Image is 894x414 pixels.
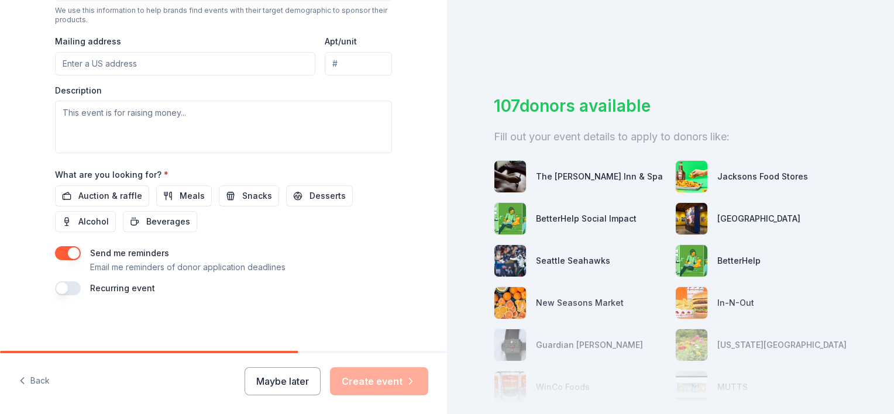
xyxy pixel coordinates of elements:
span: Snacks [242,189,272,203]
button: Meals [156,185,212,206]
div: We use this information to help brands find events with their target demographic to sponsor their... [55,6,392,25]
input: # [325,52,392,75]
button: Snacks [219,185,279,206]
div: BetterHelp [717,254,761,268]
label: Send me reminders [90,248,169,258]
button: Auction & raffle [55,185,149,206]
button: Beverages [123,211,197,232]
img: photo for Seattle Seahawks [494,245,526,277]
img: photo for The Allison Inn & Spa [494,161,526,192]
span: Beverages [146,215,190,229]
div: Seattle Seahawks [536,254,610,268]
input: Enter a US address [55,52,315,75]
img: photo for BetterHelp [676,245,707,277]
button: Alcohol [55,211,116,232]
label: What are you looking for? [55,169,169,181]
button: Maybe later [245,367,321,395]
label: Apt/unit [325,36,357,47]
span: Meals [180,189,205,203]
div: The [PERSON_NAME] Inn & Spa [536,170,663,184]
div: Jacksons Food Stores [717,170,808,184]
button: Back [19,369,50,394]
div: BetterHelp Social Impact [536,212,637,226]
button: Desserts [286,185,353,206]
div: Fill out your event details to apply to donors like: [494,127,847,146]
div: [GEOGRAPHIC_DATA] [717,212,800,226]
label: Description [55,85,102,96]
span: Auction & raffle [78,189,142,203]
span: Desserts [310,189,346,203]
label: Recurring event [90,283,155,293]
img: photo for Jacksons Food Stores [676,161,707,192]
span: Alcohol [78,215,109,229]
img: photo for BetterHelp Social Impact [494,203,526,234]
p: Email me reminders of donor application deadlines [90,260,286,274]
img: photo for High Desert Museum [676,203,707,234]
label: Mailing address [55,36,121,47]
div: 107 donors available [494,94,847,118]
